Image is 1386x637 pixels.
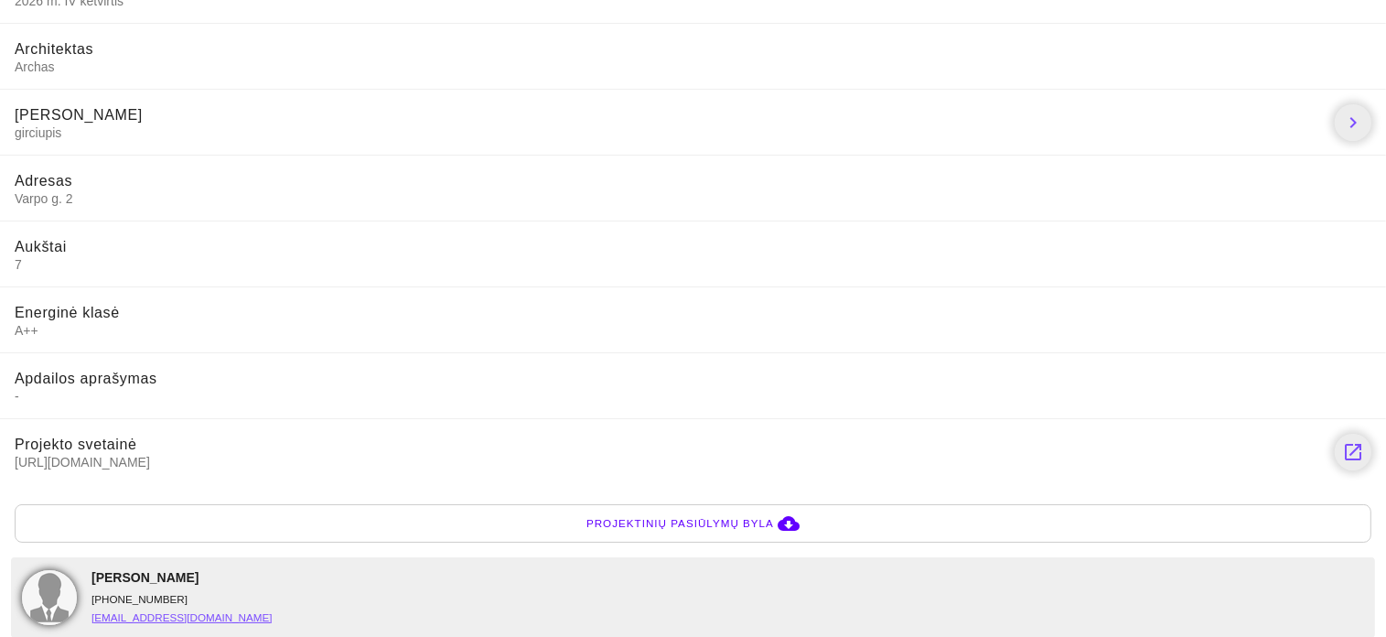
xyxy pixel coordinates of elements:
span: girciupis [15,124,1320,141]
i: cloud_download [778,513,800,534]
span: - [15,388,1371,405]
span: Adresas [15,173,72,189]
span: Architektas [15,41,93,57]
span: [PERSON_NAME] [15,107,143,123]
span: [PERSON_NAME] [91,570,199,585]
span: Varpo g. 2 [15,190,1371,207]
a: [EMAIL_ADDRESS][DOMAIN_NAME] [91,611,273,623]
span: Apdailos aprašymas [15,371,157,386]
span: 7 [15,256,1371,273]
i: chevron_right [1342,112,1364,134]
i: launch [1342,441,1364,463]
span: Energinė klasė [15,305,120,320]
span: [URL][DOMAIN_NAME] [15,454,1320,470]
span: Projektinių pasiūlymų byla [586,514,774,533]
span: A++ [15,322,1371,339]
span: Archas [15,59,1371,75]
a: launch [1335,434,1371,470]
span: Aukštai [15,239,67,254]
a: chevron_right [1335,104,1371,141]
div: [PHONE_NUMBER] [91,590,1364,609]
span: Projekto svetainė [15,437,137,452]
